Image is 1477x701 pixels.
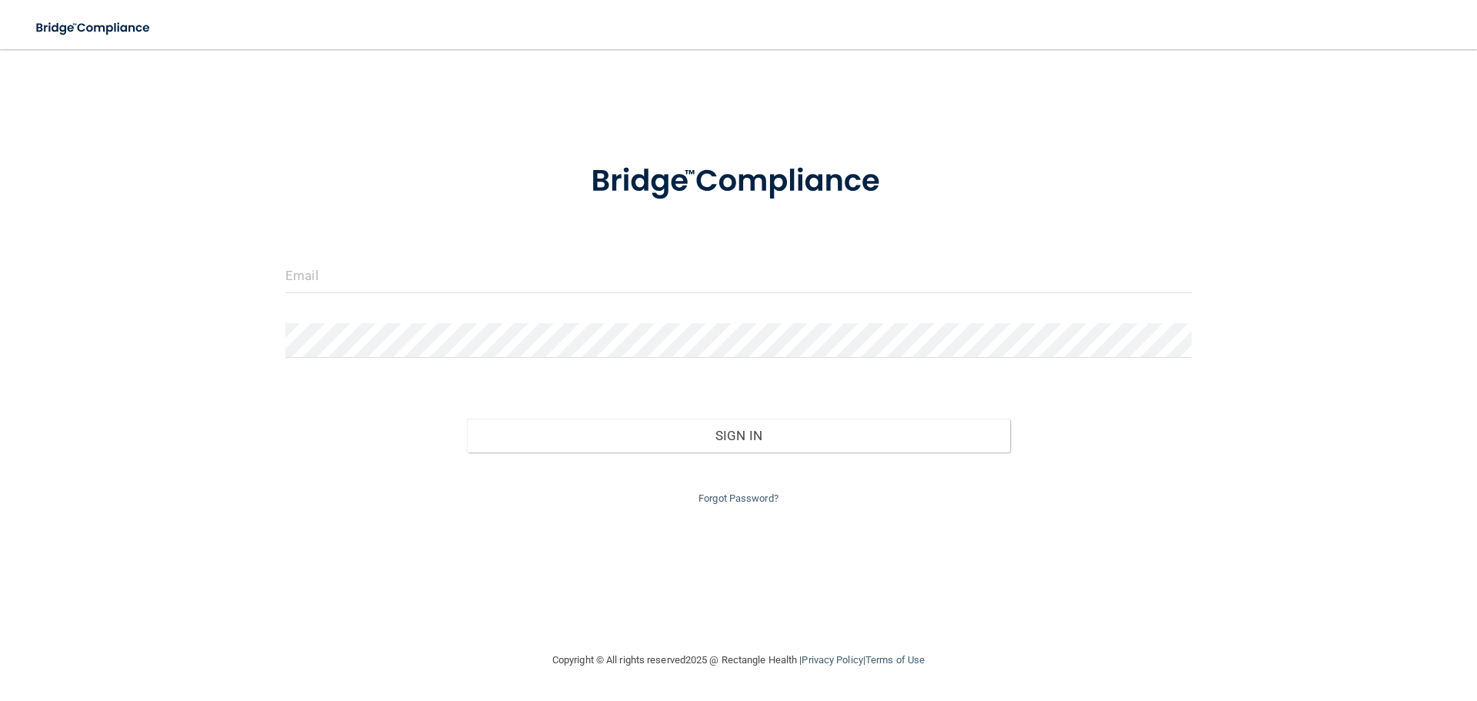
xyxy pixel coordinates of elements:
[865,654,925,666] a: Terms of Use
[559,142,918,222] img: bridge_compliance_login_screen.278c3ca4.svg
[23,12,165,44] img: bridge_compliance_login_screen.278c3ca4.svg
[458,636,1019,685] div: Copyright © All rights reserved 2025 @ Rectangle Health | |
[698,492,779,504] a: Forgot Password?
[802,654,862,666] a: Privacy Policy
[285,259,1192,293] input: Email
[467,419,1011,452] button: Sign In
